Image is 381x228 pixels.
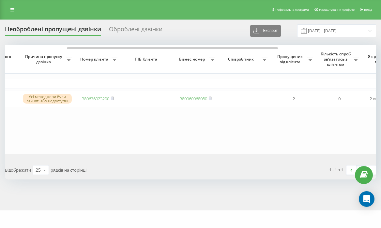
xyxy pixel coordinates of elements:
span: ПІБ Клієнта [126,57,167,62]
div: 25 [36,167,41,173]
span: Причина пропуску дзвінка [23,54,66,64]
a: 380960068080 [180,96,207,102]
a: 1 [356,165,366,175]
td: 2 [271,90,316,107]
div: Open Intercom Messenger [359,191,374,207]
span: Вихід [364,8,372,11]
span: рядків на сторінці [51,167,86,173]
span: Номер клієнта [78,57,112,62]
span: Кількість спроб зв'язатись з клієнтом [320,51,353,67]
div: Необроблені пропущені дзвінки [5,26,101,36]
span: Бізнес номер [176,57,209,62]
span: Реферальна програма [275,8,309,11]
span: Налаштування профілю [319,8,355,11]
div: Оброблені дзвінки [109,26,162,36]
div: 1 - 1 з 1 [329,166,343,173]
a: 380676023200 [82,96,109,102]
div: Усі менеджери були зайняті або недоступні [23,94,72,104]
span: Відображати [5,167,31,173]
td: 0 [316,90,362,107]
span: Співробітник [222,57,262,62]
span: Пропущених від клієнта [274,54,307,64]
button: Експорт [250,25,281,37]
